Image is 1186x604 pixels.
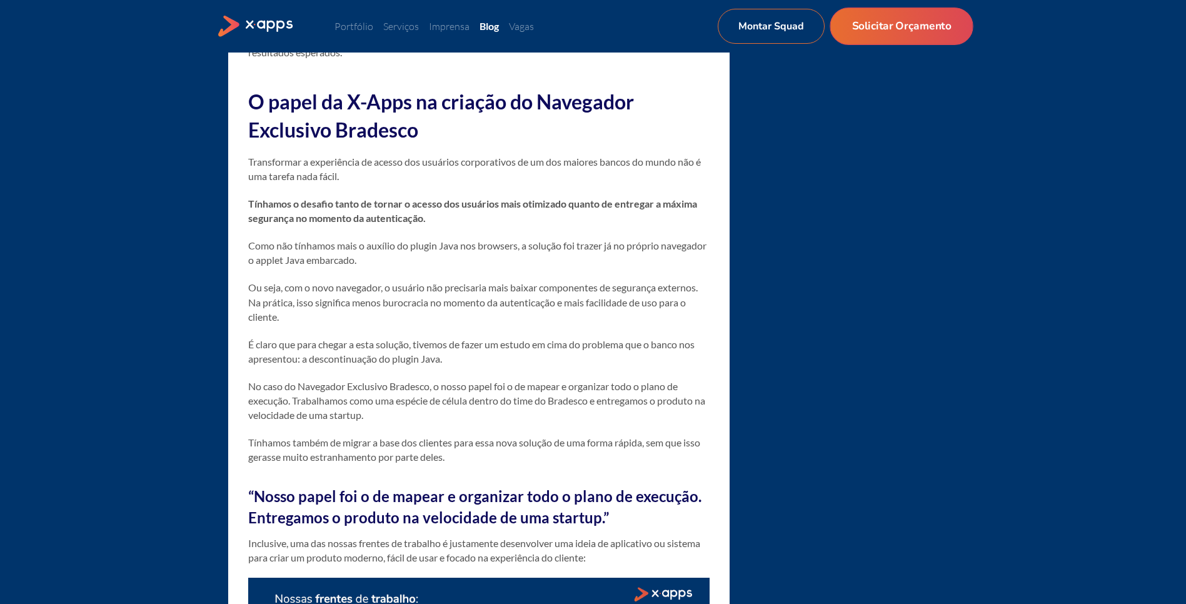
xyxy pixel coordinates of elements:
a: Montar Squad [718,9,825,44]
h2: O papel da X-Apps na criação do Navegador Exclusivo Bradesco [248,88,710,144]
em: “Nosso papel foi o de mapear e organizar todo o plano de execução. Entregamos o produto na veloci... [248,487,701,526]
a: Vagas [509,20,534,33]
strong: Tínhamos o desafio tanto de tornar o acesso dos usuários mais otimizado quanto de entregar a máxi... [248,198,697,224]
a: Solicitar Orçamento [830,8,973,45]
p: Tínhamos também de migrar a base dos clientes para essa nova solução de uma forma rápida, sem que... [248,435,710,464]
p: Como não tínhamos mais o auxílio do plugin Java nos browsers, a solução foi trazer já no próprio ... [248,238,710,267]
p: No caso do Navegador Exclusivo Bradesco, o nosso papel foi o de mapear e organizar todo o plano d... [248,379,710,423]
p: Transformar a experiência de acesso dos usuários corporativos de um dos maiores bancos do mundo n... [248,154,710,183]
a: Blog [480,20,499,32]
a: Serviços [383,20,419,33]
p: É claro que para chegar a esta solução, tivemos de fazer um estudo em cima do problema que o banc... [248,337,710,366]
a: Imprensa [429,20,470,33]
p: Ou seja, com o novo navegador, o usuário não precisaria mais baixar componentes de segurança exte... [248,280,710,324]
p: Inclusive, uma das nossas frentes de trabalho é justamente desenvolver uma ideia de aplicativo ou... [248,536,710,565]
a: Portfólio [334,20,373,33]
